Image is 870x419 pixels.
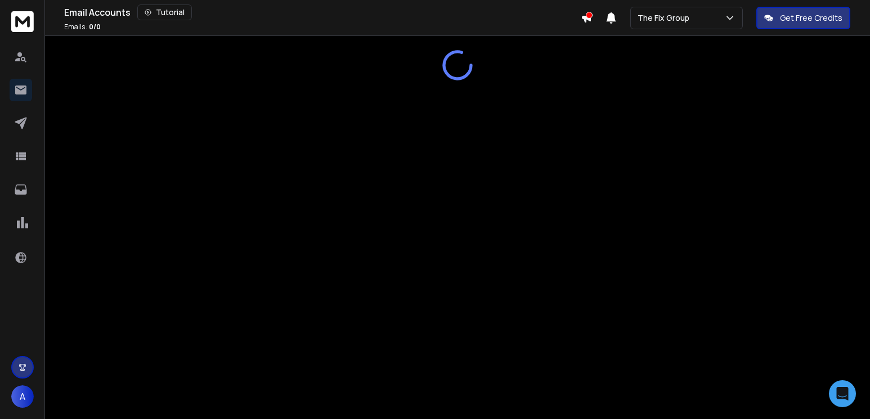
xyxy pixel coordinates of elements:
[780,12,842,24] p: Get Free Credits
[756,7,850,29] button: Get Free Credits
[11,385,34,408] button: A
[829,380,856,407] div: Open Intercom Messenger
[638,12,694,24] p: The Fix Group
[137,4,192,20] button: Tutorial
[64,22,101,31] p: Emails :
[89,22,101,31] span: 0 / 0
[64,4,581,20] div: Email Accounts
